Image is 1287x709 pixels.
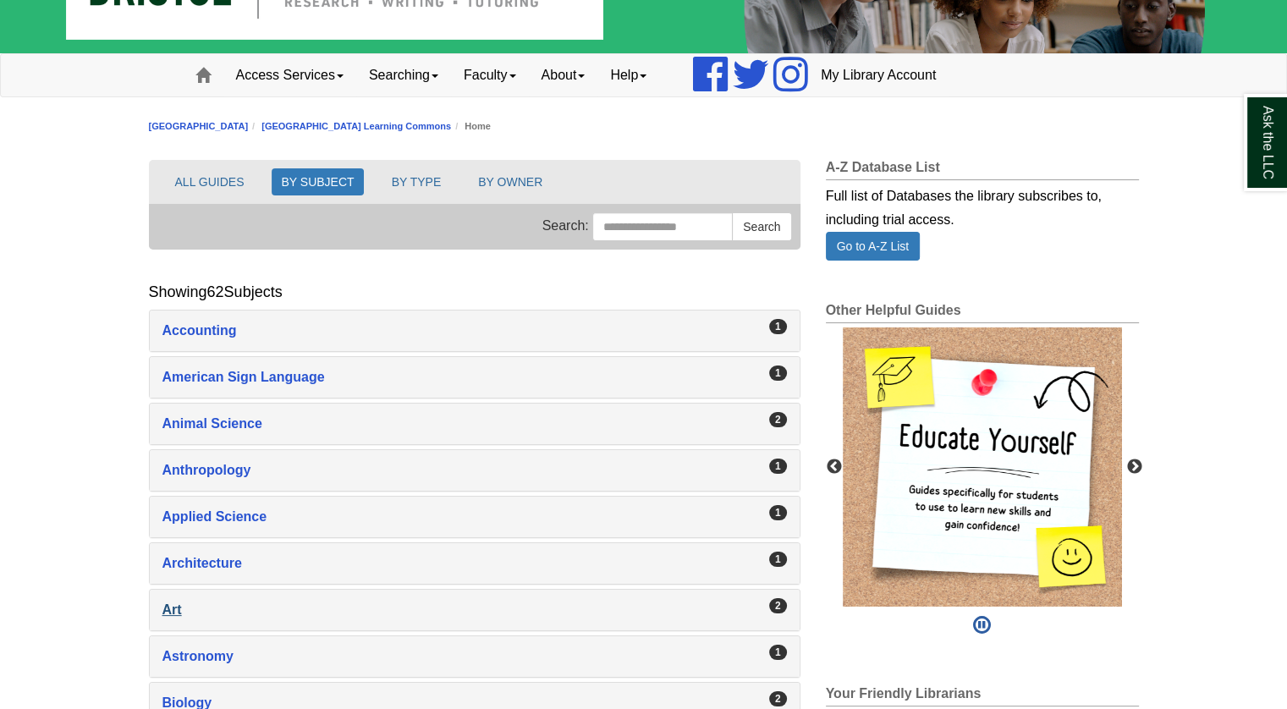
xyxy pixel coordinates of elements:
span: Search: [542,218,589,233]
span: 62 [207,283,224,300]
h2: Your Friendly Librarians [826,686,1139,706]
h2: Other Helpful Guides [826,303,1139,323]
h2: A-Z Database List [826,160,1139,180]
a: [GEOGRAPHIC_DATA] Learning Commons [261,121,451,131]
div: 1 [769,319,787,334]
img: Educate yourself! Guides specifically for students to use to learn new skills and gain confidence! [843,327,1122,607]
a: American Sign Language [162,365,787,389]
a: Animal Science [162,412,787,436]
button: Pause [968,607,996,644]
div: 1 [769,645,787,660]
nav: breadcrumb [149,118,1139,135]
div: This box contains rotating images [843,327,1122,607]
a: Applied Science [162,505,787,529]
button: BY SUBJECT [272,168,363,195]
div: Full list of Databases the library subscribes to, including trial access. [826,180,1139,232]
a: Architecture [162,552,787,575]
button: Next [1126,459,1143,475]
button: Previous [826,459,843,475]
div: 1 [769,505,787,520]
div: 2 [769,598,787,613]
div: 2 [769,691,787,706]
a: Access Services [223,54,356,96]
div: 2 [769,412,787,427]
a: Accounting [162,319,787,343]
a: Art [162,598,787,622]
a: Anthropology [162,459,787,482]
button: ALL GUIDES [166,168,254,195]
button: BY OWNER [469,168,552,195]
div: 1 [769,365,787,381]
a: Astronomy [162,645,787,668]
a: Faculty [451,54,529,96]
button: Search [732,212,791,241]
div: 1 [769,552,787,567]
a: About [529,54,598,96]
li: Home [451,118,491,135]
a: Help [597,54,659,96]
a: My Library Account [808,54,949,96]
h2: Showing Subjects [149,283,283,301]
a: Searching [356,54,451,96]
input: Search this Group [592,212,733,241]
div: 1 [769,459,787,474]
a: [GEOGRAPHIC_DATA] [149,121,249,131]
button: BY TYPE [382,168,451,195]
a: Go to A-Z List [826,232,921,261]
